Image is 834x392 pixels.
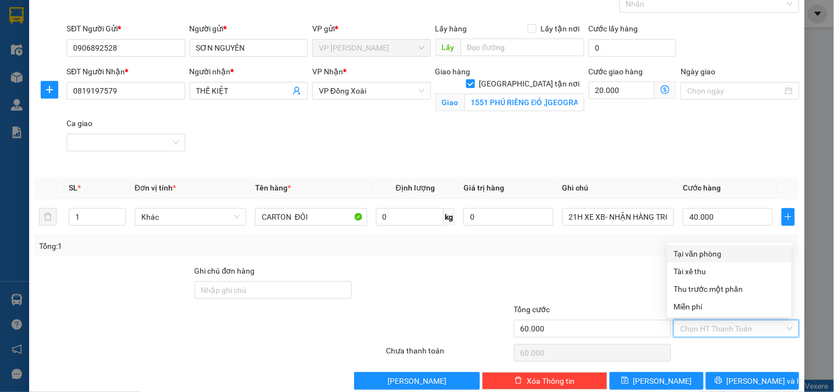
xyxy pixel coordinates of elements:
input: VD: Bàn, Ghế [255,208,367,226]
input: 0 [463,208,554,226]
div: VP [PERSON_NAME] [9,9,97,36]
span: Gửi: [9,10,26,22]
button: [PERSON_NAME] [354,372,479,390]
input: Ngày giao [687,85,782,97]
div: VP Bình Long [105,9,193,36]
div: SĐT Người Gửi [67,23,185,35]
span: user-add [292,86,301,95]
span: [PERSON_NAME] [633,375,692,387]
div: SĐT Người Nhận [67,66,185,78]
span: Xóa Thông tin [527,375,575,387]
span: kg [444,208,455,226]
span: [PERSON_NAME] [388,375,446,387]
span: printer [715,377,722,385]
span: Giao [435,94,465,111]
label: Ghi chú đơn hàng [195,266,255,275]
div: Tài xế thu [674,265,785,277]
span: [PERSON_NAME] và In [727,375,804,387]
label: Cước lấy hàng [589,24,638,33]
span: VP Đồng Xoài [319,83,424,99]
span: Lấy hàng [435,24,467,33]
button: delete [39,208,57,226]
input: Giao tận nơi [465,94,584,111]
button: plus [41,81,58,99]
span: Nhận: [105,10,131,22]
div: Tại văn phòng [674,248,785,260]
span: Giá trị hàng [463,183,504,192]
span: Giao hàng [435,67,471,76]
div: Thu trước một phần [674,283,785,295]
label: Cước giao hàng [589,67,643,76]
span: VP Lê Hồng Phong [319,40,424,56]
label: Ngày giao [681,67,715,76]
div: Người gửi [190,23,308,35]
div: Miễn phí [674,301,785,313]
span: SL [69,183,78,192]
span: plus [782,213,794,221]
span: [GEOGRAPHIC_DATA] tận nơi [475,78,584,90]
div: Người nhận [190,66,308,78]
button: plus [782,208,795,226]
div: VP gửi [312,23,430,35]
span: delete [515,377,522,385]
div: Tổng: 1 [39,240,323,252]
label: Ca giao [67,119,92,128]
button: printer[PERSON_NAME] và In [706,372,799,390]
input: Ghi chú đơn hàng [195,281,352,299]
span: plus [41,85,58,94]
span: VP Nhận [312,67,343,76]
input: Ghi Chú [562,208,674,226]
div: LINH [9,36,97,49]
button: save[PERSON_NAME] [610,372,703,390]
span: Cước hàng [683,183,721,192]
span: Đơn vị tính [135,183,176,192]
input: Dọc đường [461,39,584,56]
input: Cước lấy hàng [589,39,677,57]
div: CHỊ [PERSON_NAME] [105,36,193,62]
span: save [621,377,629,385]
button: deleteXóa Thông tin [482,372,607,390]
span: Định lượng [396,183,435,192]
span: Lấy tận nơi [537,23,584,35]
th: Ghi chú [558,177,678,199]
span: dollar-circle [661,85,670,94]
span: Lấy [435,39,461,56]
span: Khác [141,209,240,225]
span: Tổng cước [514,305,550,314]
div: Chưa thanh toán [385,345,512,364]
input: Cước giao hàng [589,81,655,99]
span: Tên hàng [255,183,291,192]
